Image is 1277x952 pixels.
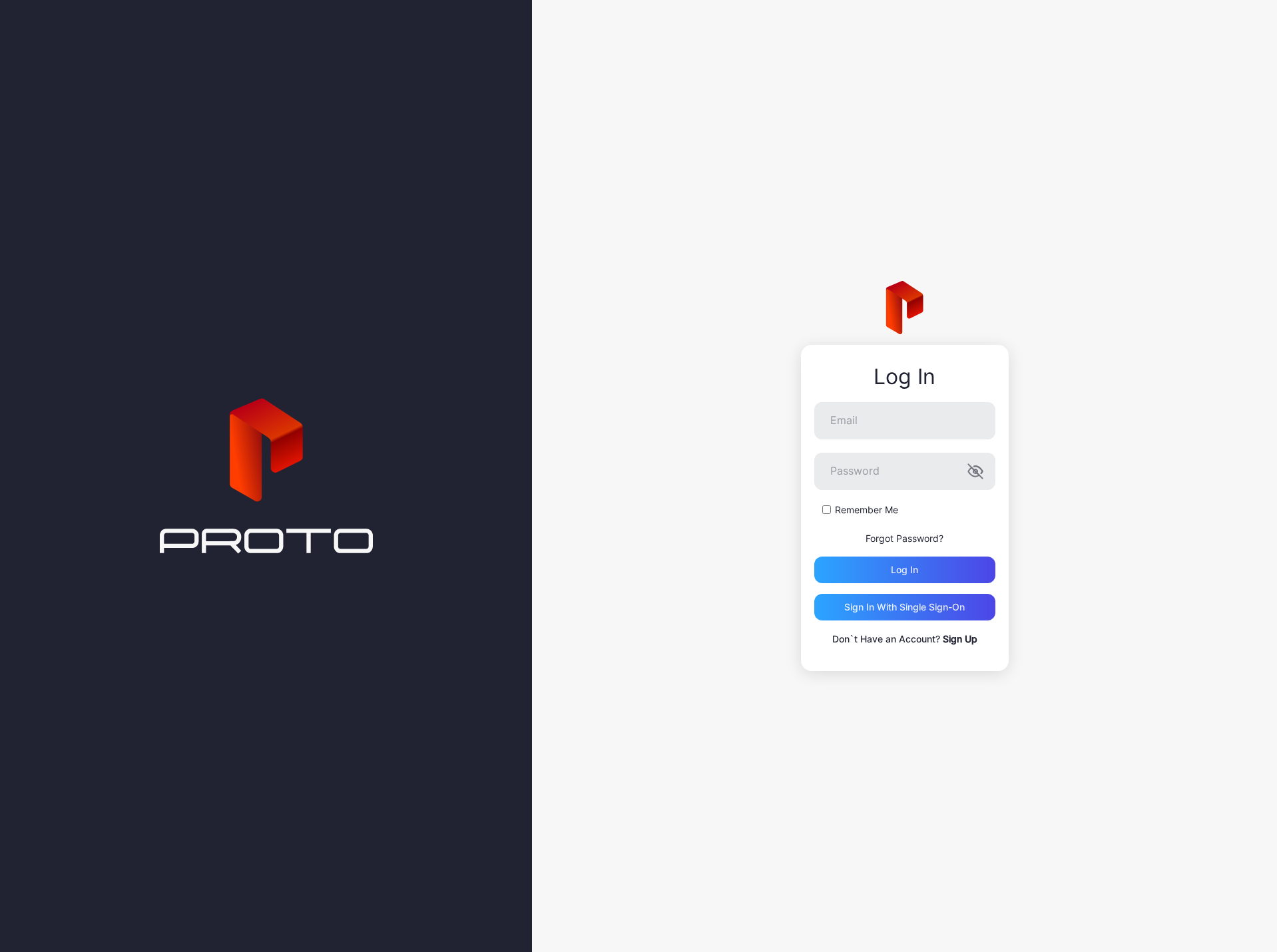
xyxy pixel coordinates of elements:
div: Sign in With Single Sign-On [844,602,965,612]
a: Sign Up [943,633,977,644]
a: Forgot Password? [866,533,943,544]
label: Remember Me [835,503,898,517]
div: Log In [814,365,995,389]
button: Password [967,463,983,479]
input: Email [814,402,995,439]
button: Sign in With Single Sign-On [814,594,995,620]
div: Log in [891,565,918,575]
button: Log in [814,557,995,583]
input: Password [814,453,995,490]
p: Don`t Have an Account? [814,631,995,647]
